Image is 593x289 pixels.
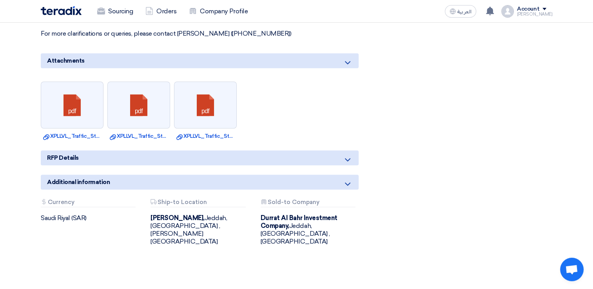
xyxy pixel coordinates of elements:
[47,178,110,186] span: Additional information
[41,6,82,15] img: Teradix logo
[261,214,359,246] div: Jeddah, [GEOGRAPHIC_DATA] ,[GEOGRAPHIC_DATA]
[47,56,85,65] span: Attachments
[261,199,355,207] div: Sold-to Company
[43,132,101,140] a: XPLLVL_Traffic_StudyModel.pdf
[110,132,168,140] a: XPLLVL_Traffic_StudyModel.pdf
[261,214,337,229] b: Durrat Al Bahr Investment Company,
[517,12,552,16] div: [PERSON_NAME]
[176,132,234,140] a: XPLLVL_Traffic_StudyModel.pdf
[445,5,476,18] button: العربية
[91,3,139,20] a: Sourcing
[151,214,204,222] b: [PERSON_NAME],
[501,5,514,18] img: profile_test.png
[41,214,139,222] div: Saudi Riyal (SAR)
[560,258,584,281] div: Open chat
[47,154,79,162] span: RFP Details
[139,3,183,20] a: Orders
[41,199,136,207] div: Currency
[183,3,254,20] a: Company Profile
[457,9,471,14] span: العربية
[41,30,359,38] p: For more clarifications or queries, please contact [PERSON_NAME] ([PHONE_NUMBER])
[151,214,248,246] div: Jeddah, [GEOGRAPHIC_DATA] ,[PERSON_NAME][GEOGRAPHIC_DATA]
[517,6,539,13] div: Account
[151,199,245,207] div: Ship-to Location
